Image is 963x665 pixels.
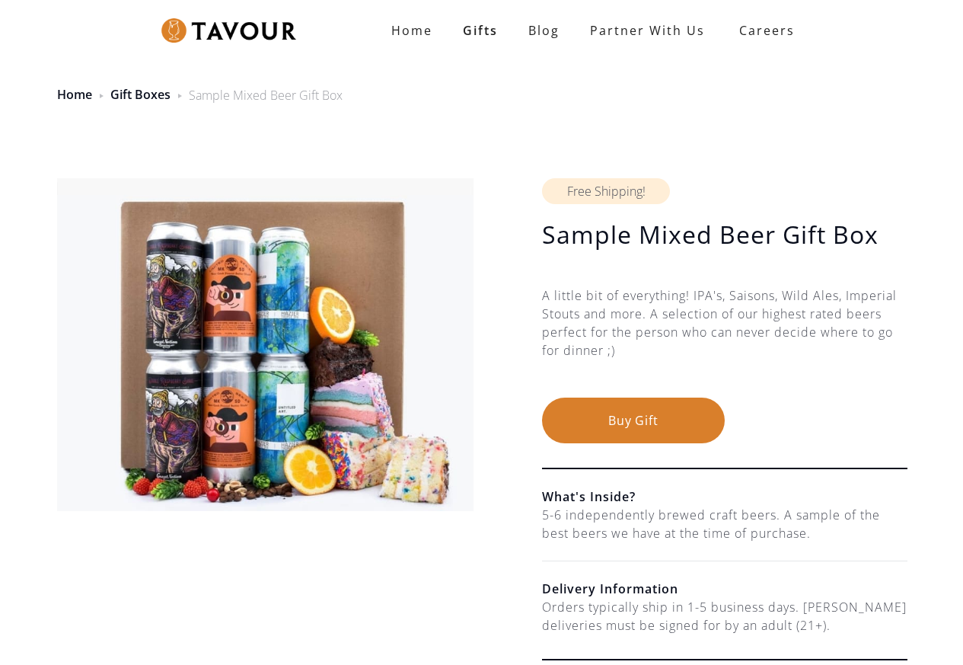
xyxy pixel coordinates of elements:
div: Orders typically ship in 1-5 business days. [PERSON_NAME] deliveries must be signed for by an adu... [542,598,907,635]
div: Free Shipping! [542,178,670,204]
a: Gift Boxes [110,86,171,103]
a: Careers [720,9,806,52]
a: partner with us [575,15,720,46]
strong: Careers [739,15,795,46]
h6: Delivery Information [542,580,907,598]
a: Home [376,15,448,46]
div: 5-6 independently brewed craft beers. A sample of the best beers we have at the time of purchase. [542,506,907,542]
div: A little bit of everything! IPA's, Saisons, Wild Ales, Imperial Stouts and more. A selection of o... [542,286,907,398]
a: Home [57,86,92,103]
div: Sample Mixed Beer Gift Box [189,86,343,104]
strong: Home [391,22,432,39]
a: Blog [513,15,575,46]
h6: What's Inside? [542,488,907,506]
h1: Sample Mixed Beer Gift Box [542,219,907,250]
button: Buy Gift [542,398,725,443]
a: Gifts [448,15,513,46]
